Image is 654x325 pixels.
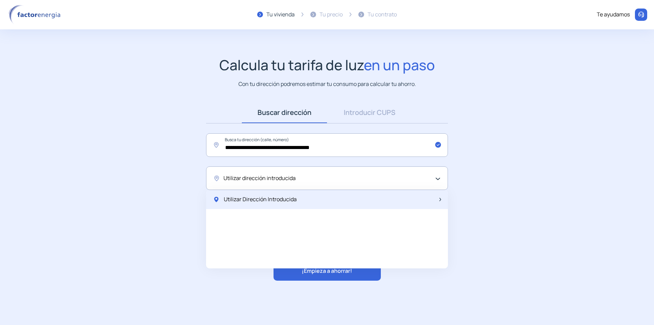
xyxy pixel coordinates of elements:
[368,10,397,19] div: Tu contrato
[242,102,327,123] a: Buscar dirección
[223,174,296,183] span: Utilizar dirección introducida
[638,11,644,18] img: llamar
[597,10,630,19] div: Te ayudamos
[364,55,435,74] span: en un paso
[302,267,352,276] span: ¡Empieza a ahorrar!
[327,102,412,123] a: Introducir CUPS
[7,5,65,25] img: logo factor
[238,80,416,88] p: Con tu dirección podremos estimar tu consumo para calcular tu ahorro.
[320,10,343,19] div: Tu precio
[224,195,297,204] span: Utilizar Dirección Introducida
[266,10,295,19] div: Tu vivienda
[439,198,441,201] img: arrow-next-item.svg
[219,57,435,73] h1: Calcula tu tarifa de luz
[213,196,220,203] img: location-pin-green.svg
